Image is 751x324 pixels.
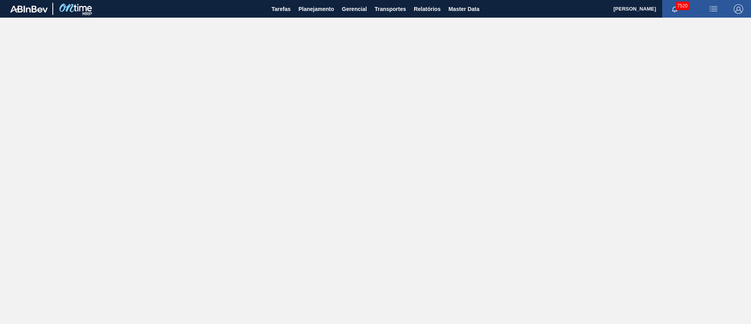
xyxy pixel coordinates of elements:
span: Relatórios [414,4,440,14]
span: Master Data [448,4,479,14]
span: Tarefas [271,4,291,14]
img: Logout [734,4,743,14]
button: Notificações [662,4,687,14]
img: userActions [709,4,718,14]
span: Planejamento [298,4,334,14]
span: Gerencial [342,4,367,14]
img: TNhmsLtSVTkK8tSr43FrP2fwEKptu5GPRR3wAAAABJRU5ErkJggg== [10,5,48,13]
span: Transportes [375,4,406,14]
span: 7520 [676,2,689,10]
